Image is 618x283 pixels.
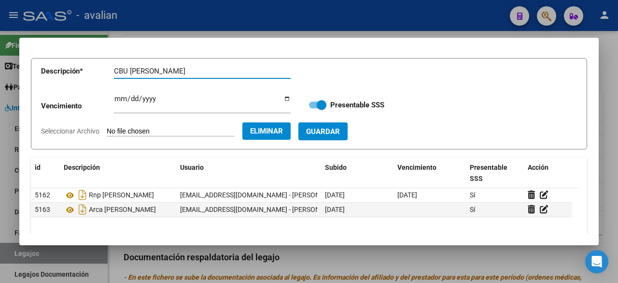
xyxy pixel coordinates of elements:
[250,127,283,135] span: Eliminar
[64,164,100,171] span: Descripción
[176,157,321,189] datatable-header-cell: Usuario
[76,187,89,203] i: Descargar documento
[470,191,475,199] span: Sí
[35,206,50,213] span: 5163
[180,206,344,213] span: [EMAIL_ADDRESS][DOMAIN_NAME] - [PERSON_NAME]
[466,157,524,189] datatable-header-cell: Presentable SSS
[393,157,466,189] datatable-header-cell: Vencimiento
[76,202,89,217] i: Descargar documento
[180,164,204,171] span: Usuario
[397,164,436,171] span: Vencimiento
[470,164,507,182] span: Presentable SSS
[41,101,114,112] p: Vencimiento
[321,157,393,189] datatable-header-cell: Subido
[325,206,345,213] span: [DATE]
[397,191,417,199] span: [DATE]
[306,127,340,136] span: Guardar
[41,127,99,135] span: Seleccionar Archivo
[60,157,176,189] datatable-header-cell: Descripción
[325,191,345,199] span: [DATE]
[325,164,347,171] span: Subido
[31,30,565,50] i: - En este fichero se sube la documentación que respalda el vínculo con la Obra Social (contrato, ...
[524,157,572,189] datatable-header-cell: Acción
[528,164,548,171] span: Acción
[41,66,114,77] p: Descripción
[298,122,348,140] button: Guardar
[89,206,156,214] span: Arca [PERSON_NAME]
[31,157,60,189] datatable-header-cell: id
[89,192,154,199] span: Rnp [PERSON_NAME]
[180,191,344,199] span: [EMAIL_ADDRESS][DOMAIN_NAME] - [PERSON_NAME]
[35,164,41,171] span: id
[470,206,475,213] span: Sí
[35,191,50,199] span: 5162
[242,122,291,140] button: Eliminar
[330,101,384,109] strong: Presentable SSS
[585,250,608,273] div: Open Intercom Messenger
